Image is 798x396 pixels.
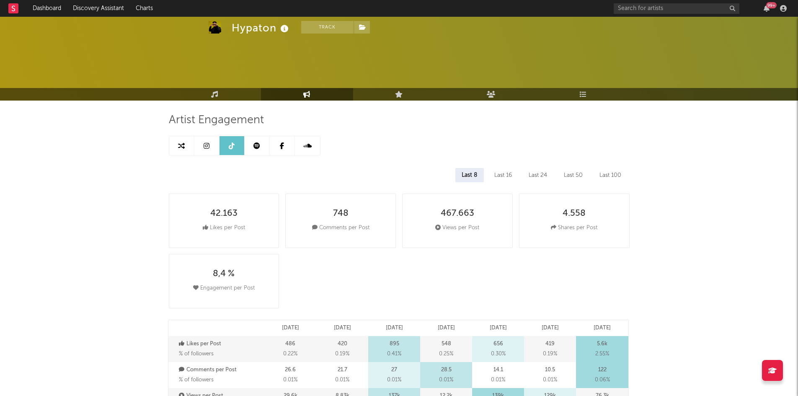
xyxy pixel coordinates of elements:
[386,323,403,333] p: [DATE]
[543,349,557,359] span: 0.19 %
[522,168,553,182] div: Last 24
[563,209,586,219] div: 4.558
[455,168,484,182] div: Last 8
[387,375,401,385] span: 0.01 %
[232,21,291,35] div: Hypaton
[491,349,506,359] span: 0.30 %
[213,269,235,279] div: 8,4 %
[493,365,503,375] p: 14.1
[493,339,503,349] p: 656
[491,375,505,385] span: 0.01 %
[179,339,263,349] p: Likes per Post
[179,351,214,357] span: % of followers
[441,209,474,219] div: 467.663
[595,375,610,385] span: 0.06 %
[334,323,351,333] p: [DATE]
[285,365,296,375] p: 26.6
[766,2,777,8] div: 99 +
[558,168,589,182] div: Last 50
[282,323,299,333] p: [DATE]
[542,323,559,333] p: [DATE]
[597,339,607,349] p: 5.6k
[179,365,263,375] p: Comments per Post
[543,375,557,385] span: 0.01 %
[545,365,555,375] p: 10.5
[438,323,455,333] p: [DATE]
[435,223,479,233] div: Views per Post
[210,209,238,219] div: 42.163
[595,349,609,359] span: 2.55 %
[441,365,452,375] p: 28.5
[764,5,770,12] button: 99+
[439,349,453,359] span: 0.25 %
[551,223,597,233] div: Shares per Post
[614,3,739,14] input: Search for artists
[439,375,453,385] span: 0.01 %
[203,223,245,233] div: Likes per Post
[545,339,555,349] p: 419
[391,365,397,375] p: 27
[283,349,297,359] span: 0.22 %
[338,339,347,349] p: 420
[598,365,607,375] p: 122
[335,349,349,359] span: 0.19 %
[179,377,214,383] span: % of followers
[490,323,507,333] p: [DATE]
[333,209,349,219] div: 748
[169,115,264,125] span: Artist Engagement
[285,339,295,349] p: 486
[593,168,628,182] div: Last 100
[442,339,451,349] p: 548
[338,365,347,375] p: 21.7
[283,375,297,385] span: 0.01 %
[390,339,399,349] p: 895
[488,168,518,182] div: Last 16
[193,283,255,293] div: Engagement per Post
[312,223,369,233] div: Comments per Post
[301,21,354,34] button: Track
[387,349,401,359] span: 0.41 %
[594,323,611,333] p: [DATE]
[335,375,349,385] span: 0.01 %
